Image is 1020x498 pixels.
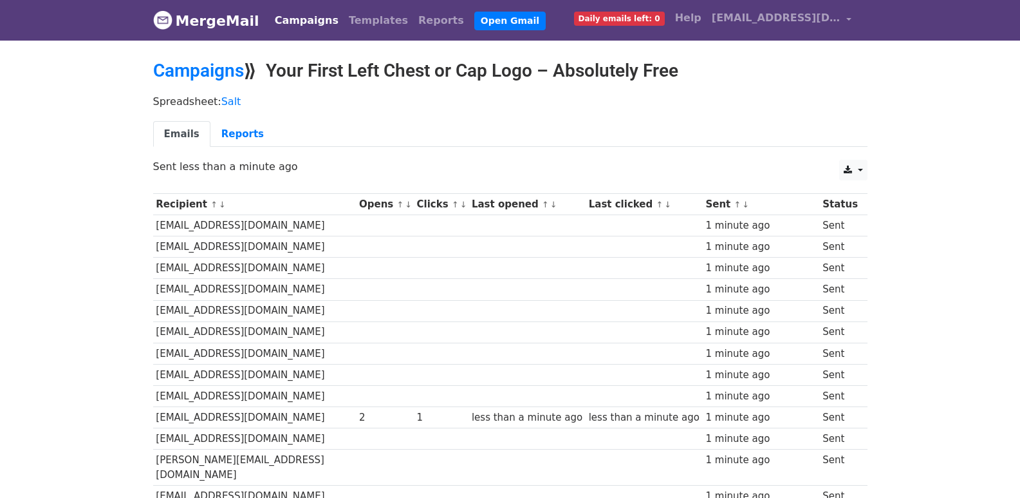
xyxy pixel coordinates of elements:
[153,321,357,343] td: [EMAIL_ADDRESS][DOMAIN_NAME]
[460,200,467,209] a: ↓
[819,407,860,428] td: Sent
[819,300,860,321] td: Sent
[819,215,860,236] td: Sent
[705,240,816,254] div: 1 minute ago
[705,389,816,404] div: 1 minute ago
[574,12,665,26] span: Daily emails left: 0
[705,347,816,361] div: 1 minute ago
[705,410,816,425] div: 1 minute ago
[344,8,413,34] a: Templates
[153,407,357,428] td: [EMAIL_ADDRESS][DOMAIN_NAME]
[397,200,404,209] a: ↑
[586,194,703,215] th: Last clicked
[707,5,857,35] a: [EMAIL_ADDRESS][DOMAIN_NAME]
[153,364,357,385] td: [EMAIL_ADDRESS][DOMAIN_NAME]
[472,410,582,425] div: less than a minute ago
[705,432,816,446] div: 1 minute ago
[705,368,816,383] div: 1 minute ago
[819,364,860,385] td: Sent
[705,218,816,233] div: 1 minute ago
[670,5,707,31] a: Help
[819,194,860,215] th: Status
[221,95,241,108] a: Salt
[153,279,357,300] td: [EMAIL_ADDRESS][DOMAIN_NAME]
[705,261,816,276] div: 1 minute ago
[819,428,860,450] td: Sent
[153,385,357,407] td: [EMAIL_ADDRESS][DOMAIN_NAME]
[413,8,469,34] a: Reports
[153,10,172,30] img: MergeMail logo
[703,194,820,215] th: Sent
[589,410,700,425] div: less than a minute ago
[153,236,357,258] td: [EMAIL_ADDRESS][DOMAIN_NAME]
[819,450,860,486] td: Sent
[153,7,259,34] a: MergeMail
[356,194,414,215] th: Opens
[153,121,210,148] a: Emails
[153,194,357,215] th: Recipient
[405,200,412,209] a: ↓
[359,410,411,425] div: 2
[153,215,357,236] td: [EMAIL_ADDRESS][DOMAIN_NAME]
[705,282,816,297] div: 1 minute ago
[417,410,466,425] div: 1
[569,5,670,31] a: Daily emails left: 0
[414,194,468,215] th: Clicks
[153,428,357,450] td: [EMAIL_ADDRESS][DOMAIN_NAME]
[819,236,860,258] td: Sent
[819,258,860,279] td: Sent
[819,343,860,364] td: Sent
[153,60,244,81] a: Campaigns
[705,325,816,340] div: 1 minute ago
[819,279,860,300] td: Sent
[153,95,867,108] p: Spreadsheet:
[705,453,816,468] div: 1 minute ago
[153,450,357,486] td: [PERSON_NAME][EMAIL_ADDRESS][DOMAIN_NAME]
[210,200,218,209] a: ↑
[219,200,226,209] a: ↓
[210,121,275,148] a: Reports
[474,12,546,30] a: Open Gmail
[712,10,840,26] span: [EMAIL_ADDRESS][DOMAIN_NAME]
[153,60,867,82] h2: ⟫ Your First Left Chest or Cap Logo – Absolutely Free
[664,200,671,209] a: ↓
[153,300,357,321] td: [EMAIL_ADDRESS][DOMAIN_NAME]
[468,194,586,215] th: Last opened
[153,258,357,279] td: [EMAIL_ADDRESS][DOMAIN_NAME]
[270,8,344,34] a: Campaigns
[705,303,816,318] div: 1 minute ago
[656,200,663,209] a: ↑
[542,200,549,209] a: ↑
[153,160,867,173] p: Sent less than a minute ago
[742,200,749,209] a: ↓
[550,200,557,209] a: ↓
[452,200,459,209] a: ↑
[734,200,741,209] a: ↑
[819,385,860,407] td: Sent
[153,343,357,364] td: [EMAIL_ADDRESS][DOMAIN_NAME]
[819,321,860,343] td: Sent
